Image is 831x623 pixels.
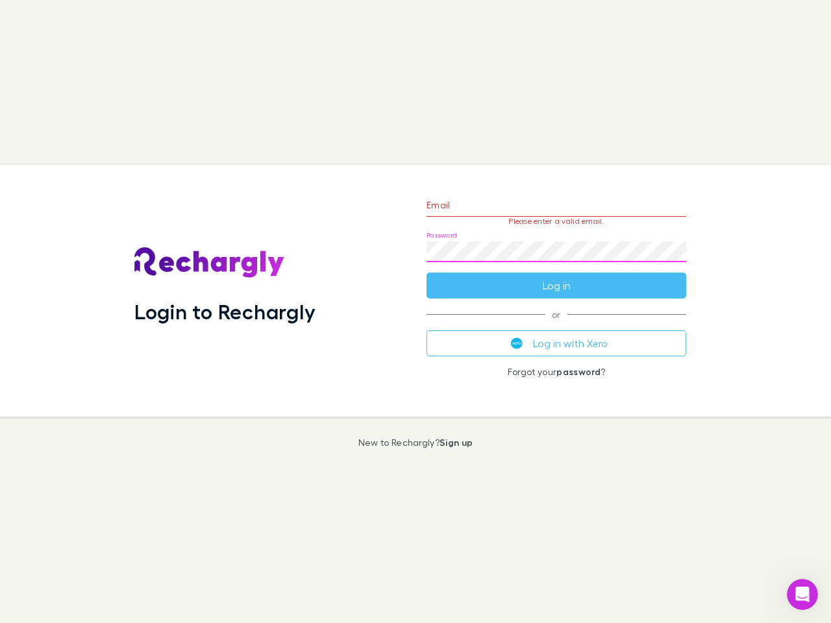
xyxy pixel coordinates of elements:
[134,247,285,278] img: Rechargly's Logo
[427,273,686,299] button: Log in
[427,314,686,315] span: or
[787,579,818,610] iframe: Intercom live chat
[440,437,473,448] a: Sign up
[556,366,601,377] a: password
[427,230,457,240] label: Password
[358,437,473,448] p: New to Rechargly?
[427,330,686,356] button: Log in with Xero
[427,367,686,377] p: Forgot your ?
[427,217,686,226] p: Please enter a valid email.
[134,299,316,324] h1: Login to Rechargly
[511,337,523,349] img: Xero's logo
